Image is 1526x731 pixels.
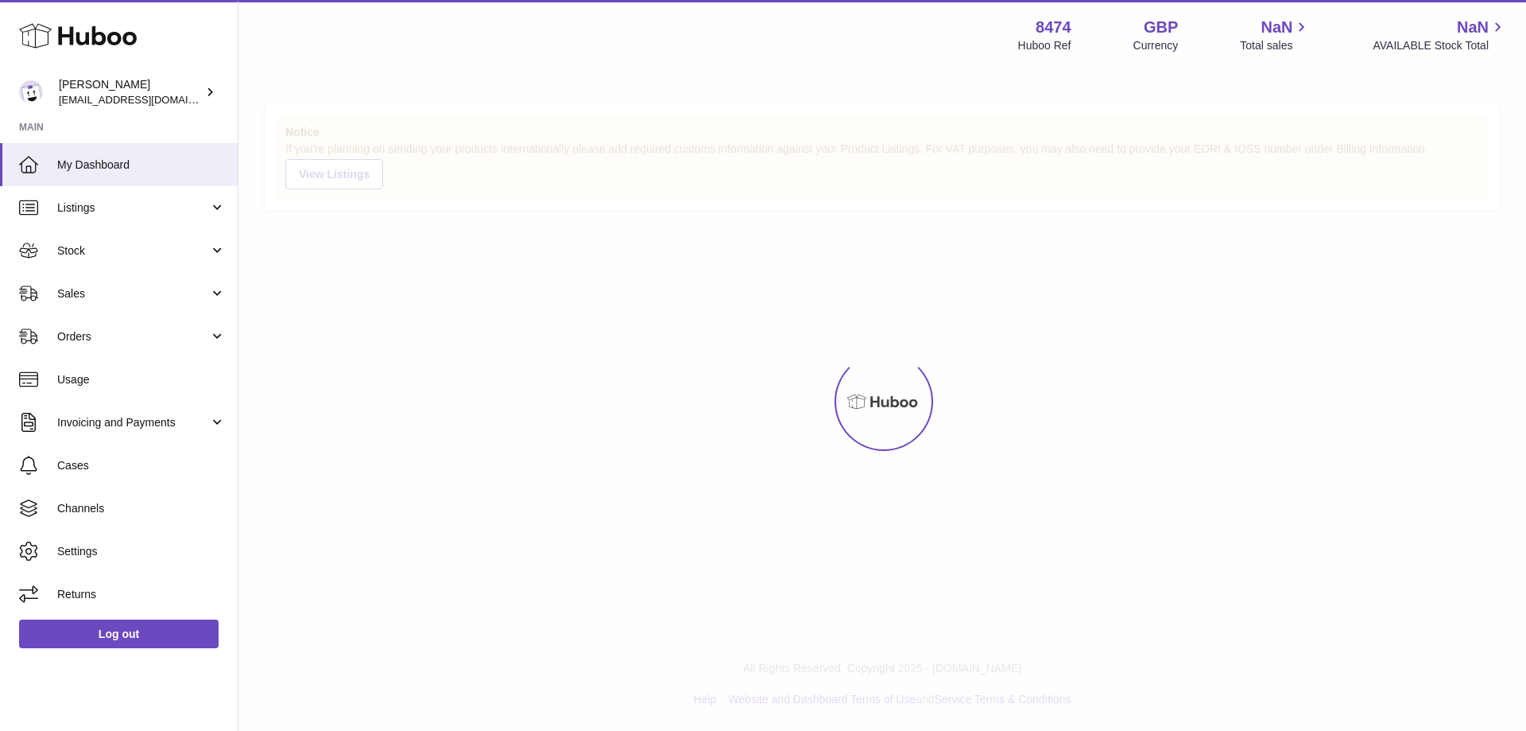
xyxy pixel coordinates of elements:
[57,372,226,387] span: Usage
[57,587,226,602] span: Returns
[57,544,226,559] span: Settings
[1261,17,1292,38] span: NaN
[1457,17,1489,38] span: NaN
[1240,38,1311,53] span: Total sales
[57,415,209,430] span: Invoicing and Payments
[1144,17,1178,38] strong: GBP
[57,200,209,216] span: Listings
[59,77,202,107] div: [PERSON_NAME]
[19,80,43,104] img: orders@neshealth.com
[57,157,226,173] span: My Dashboard
[1018,38,1071,53] div: Huboo Ref
[57,329,209,344] span: Orders
[1240,17,1311,53] a: NaN Total sales
[19,620,219,648] a: Log out
[1373,17,1507,53] a: NaN AVAILABLE Stock Total
[1373,38,1507,53] span: AVAILABLE Stock Total
[1036,17,1071,38] strong: 8474
[1133,38,1179,53] div: Currency
[57,458,226,473] span: Cases
[57,501,226,516] span: Channels
[57,286,209,301] span: Sales
[57,243,209,259] span: Stock
[59,93,234,106] span: [EMAIL_ADDRESS][DOMAIN_NAME]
